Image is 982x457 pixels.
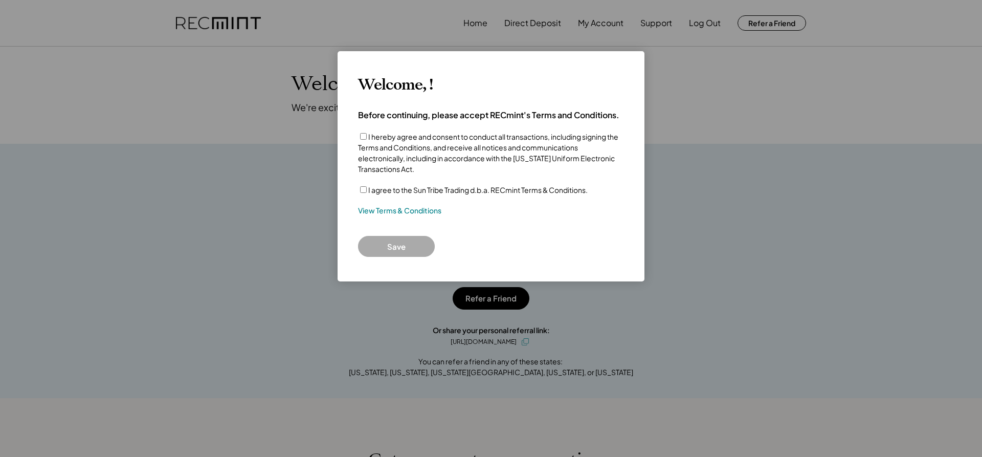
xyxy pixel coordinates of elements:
[358,110,619,121] h4: Before continuing, please accept RECmint's Terms and Conditions.
[358,132,618,173] label: I hereby agree and consent to conduct all transactions, including signing the Terms and Condition...
[368,185,588,194] label: I agree to the Sun Tribe Trading d.b.a. RECmint Terms & Conditions.
[358,236,435,257] button: Save
[358,76,433,94] h3: Welcome, !
[358,206,441,216] a: View Terms & Conditions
